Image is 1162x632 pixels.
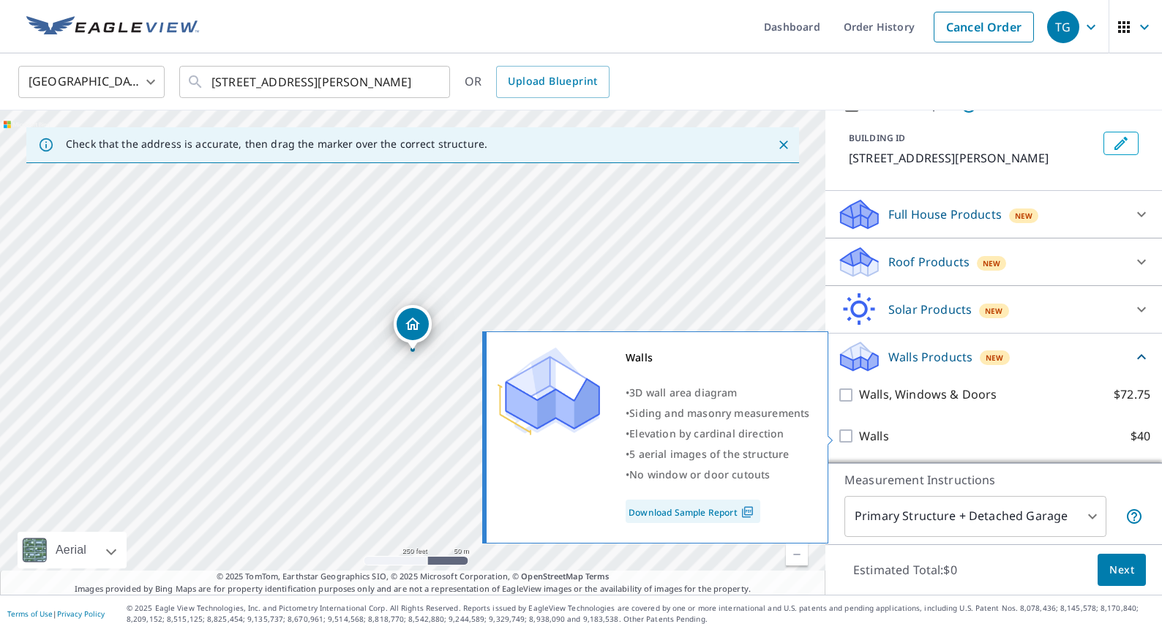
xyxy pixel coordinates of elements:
button: Next [1098,554,1146,587]
span: Next [1109,561,1134,579]
div: Walls [626,347,809,368]
div: [GEOGRAPHIC_DATA] [18,61,165,102]
div: Solar ProductsNew [837,292,1150,327]
p: Roof Products [888,253,970,271]
div: Aerial [51,532,91,568]
p: Measurement Instructions [844,471,1143,489]
span: Siding and masonry measurements [629,406,809,420]
p: Full House Products [888,206,1002,223]
button: Edit building 1 [1103,132,1139,155]
a: OpenStreetMap [521,571,582,582]
p: Check that the address is accurate, then drag the marker over the correct structure. [66,138,487,151]
div: Dropped pin, building 1, Residential property, 45 Douglas Ln Waterford, CT 06385 [394,305,432,350]
div: • [626,444,809,464]
span: © 2025 TomTom, Earthstar Geographics SIO, © 2025 Microsoft Corporation, © [217,571,610,583]
img: EV Logo [26,16,199,38]
p: [STREET_ADDRESS][PERSON_NAME] [849,149,1098,167]
p: | [7,609,105,618]
p: Walls [859,427,889,445]
a: Cancel Order [934,12,1034,42]
a: Upload Blueprint [496,66,609,98]
div: • [626,464,809,485]
div: • [626,403,809,424]
a: Download Sample Report [626,500,760,523]
div: Aerial [18,532,127,568]
span: New [1015,210,1033,222]
div: Roof ProductsNew [837,244,1150,279]
div: • [626,383,809,403]
p: BUILDING ID [849,132,905,144]
a: Terms of Use [7,609,53,619]
button: Close [774,135,793,154]
span: New [986,352,1004,364]
a: Current Level 17, Zoom Out [786,543,808,565]
a: Privacy Policy [57,609,105,619]
div: Walls ProductsNew [837,339,1150,374]
img: Pdf Icon [738,505,757,519]
div: TG [1047,11,1079,43]
span: No window or door cutouts [629,467,770,481]
span: Elevation by cardinal direction [629,426,784,440]
p: Solar Products [888,301,972,318]
div: OR [465,66,610,98]
input: Search by address or latitude-longitude [211,61,420,102]
span: Upload Blueprint [508,72,597,91]
span: 5 aerial images of the structure [629,447,789,461]
p: $40 [1131,427,1150,445]
span: 3D wall area diagram [629,385,737,399]
p: Estimated Total: $0 [841,554,969,586]
div: • [626,424,809,444]
p: Walls Products [888,348,972,366]
img: Premium [498,347,600,435]
span: New [983,257,1001,269]
p: Walls, Windows & Doors [859,385,997,404]
div: Full House ProductsNew [837,197,1150,232]
span: New [985,305,1003,317]
span: Your report will include the primary structure and a detached garage if one exists. [1125,508,1143,525]
div: Primary Structure + Detached Garage [844,496,1106,537]
a: Terms [585,571,610,582]
p: $72.75 [1114,385,1150,404]
p: © 2025 Eagle View Technologies, Inc. and Pictometry International Corp. All Rights Reserved. Repo... [127,603,1155,625]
